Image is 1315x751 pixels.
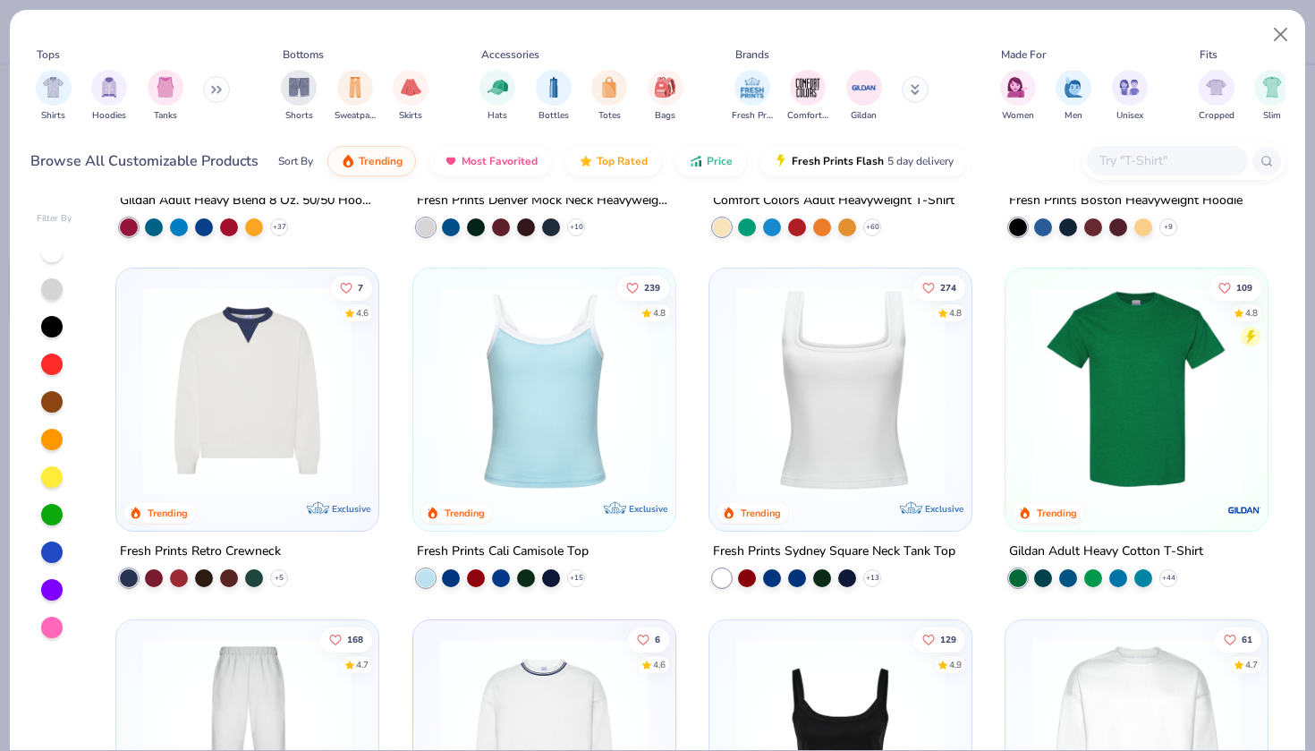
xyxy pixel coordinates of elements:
[851,109,877,123] span: Gildan
[591,70,627,123] button: filter button
[1200,47,1217,63] div: Fits
[732,70,773,123] div: filter for Fresh Prints
[536,70,572,123] div: filter for Bottles
[846,70,882,123] div: filter for Gildan
[1098,150,1235,171] input: Try "T-Shirt"
[1226,492,1262,528] img: Gildan logo
[1056,70,1091,123] div: filter for Men
[37,212,72,226] div: Filter By
[732,70,773,123] button: filter button
[1065,109,1082,123] span: Men
[1215,627,1261,652] button: Like
[1009,541,1203,563] div: Gildan Adult Heavy Cotton T-Shirt
[154,109,177,123] span: Tanks
[479,70,515,123] div: filter for Hats
[565,146,661,176] button: Top Rated
[281,70,317,123] div: filter for Shorts
[1164,222,1173,233] span: + 9
[1209,276,1261,301] button: Like
[732,109,773,123] span: Fresh Prints
[417,541,589,563] div: Fresh Prints Cali Camisole Top
[739,74,766,101] img: Fresh Prints Image
[289,77,310,98] img: Shorts Image
[36,70,72,123] div: filter for Shirts
[444,154,458,168] img: most_fav.gif
[156,77,175,98] img: Tanks Image
[479,70,515,123] button: filter button
[1119,77,1140,98] img: Unisex Image
[99,77,119,98] img: Hoodies Image
[627,627,668,652] button: Like
[92,109,126,123] span: Hoodies
[1007,77,1028,98] img: Women Image
[320,627,372,652] button: Like
[1112,70,1148,123] div: filter for Unisex
[283,47,324,63] div: Bottoms
[1263,109,1281,123] span: Slim
[597,154,648,168] span: Top Rated
[1009,190,1243,212] div: Fresh Prints Boston Heavyweight Hoodie
[148,70,183,123] button: filter button
[41,109,65,123] span: Shirts
[91,70,127,123] div: filter for Hoodies
[331,276,372,301] button: Like
[30,150,259,172] div: Browse All Customizable Products
[462,154,538,168] span: Most Favorited
[430,146,551,176] button: Most Favorited
[616,276,668,301] button: Like
[341,154,355,168] img: trending.gif
[37,47,60,63] div: Tops
[43,77,64,98] img: Shirts Image
[1001,47,1046,63] div: Made For
[281,70,317,123] button: filter button
[713,541,955,563] div: Fresh Prints Sydney Square Neck Tank Top
[940,635,956,644] span: 129
[846,70,882,123] button: filter button
[569,222,582,233] span: + 10
[1206,77,1226,98] img: Cropped Image
[1056,70,1091,123] button: filter button
[285,109,313,123] span: Shorts
[591,70,627,123] div: filter for Totes
[536,70,572,123] button: filter button
[887,151,954,172] span: 5 day delivery
[913,627,965,652] button: Like
[654,635,659,644] span: 6
[431,286,657,495] img: a25d9891-da96-49f3-a35e-76288174bf3a
[579,154,593,168] img: TopRated.gif
[1199,70,1234,123] button: filter button
[794,74,821,101] img: Comfort Colors Image
[539,109,569,123] span: Bottles
[1064,77,1083,98] img: Men Image
[1199,109,1234,123] span: Cropped
[488,77,508,98] img: Hats Image
[792,154,884,168] span: Fresh Prints Flash
[652,307,665,320] div: 4.8
[1262,77,1282,98] img: Slim Image
[488,109,507,123] span: Hats
[865,222,878,233] span: + 60
[629,503,667,515] span: Exclusive
[544,77,564,98] img: Bottles Image
[913,276,965,301] button: Like
[787,70,828,123] div: filter for Comfort Colors
[925,503,963,515] span: Exclusive
[1112,70,1148,123] button: filter button
[347,635,363,644] span: 168
[359,154,403,168] span: Trending
[1236,284,1252,293] span: 109
[134,286,361,495] img: 3abb6cdb-110e-4e18-92a0-dbcd4e53f056
[356,658,369,671] div: 4.7
[648,70,683,123] div: filter for Bags
[91,70,127,123] button: filter button
[1023,286,1250,495] img: db319196-8705-402d-8b46-62aaa07ed94f
[356,307,369,320] div: 4.6
[655,77,674,98] img: Bags Image
[120,190,375,212] div: Gildan Adult Heavy Blend 8 Oz. 50/50 Hooded Sweatshirt
[358,284,363,293] span: 7
[1116,109,1143,123] span: Unisex
[1245,307,1258,320] div: 4.8
[735,47,769,63] div: Brands
[675,146,746,176] button: Price
[949,307,962,320] div: 4.8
